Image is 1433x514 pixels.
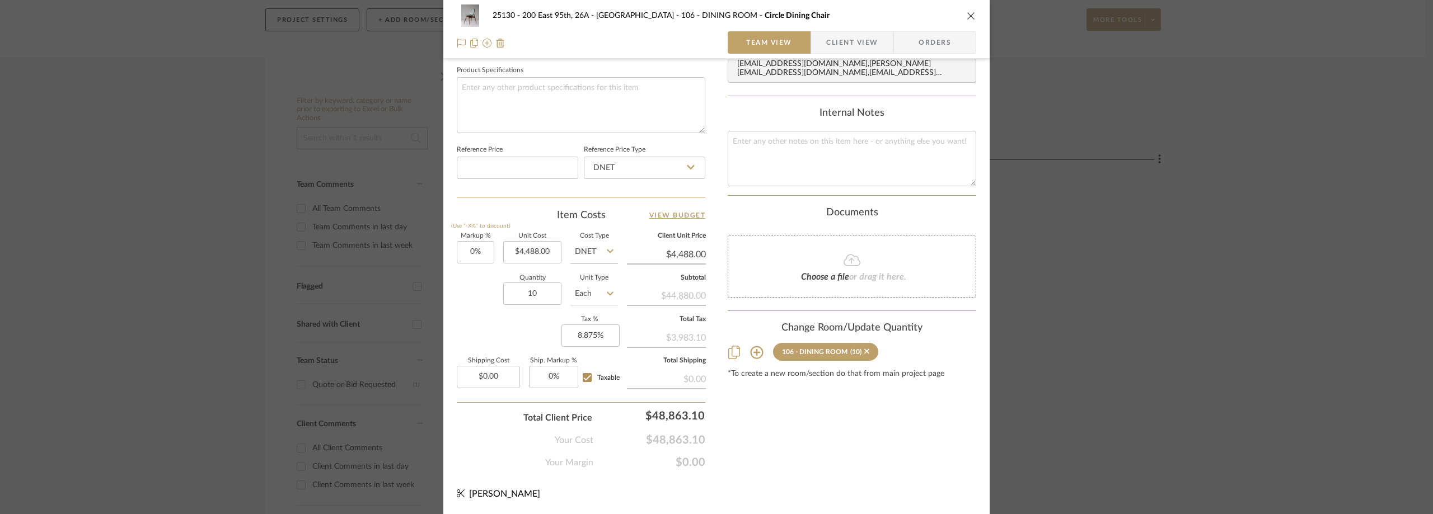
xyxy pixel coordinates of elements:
span: Your Margin [545,456,593,469]
span: or drag it here. [849,272,906,281]
label: Subtotal [627,275,706,281]
span: $48,863.10 [593,433,705,447]
div: Change Room/Update Quantity [728,322,976,334]
div: $48,863.10 [598,404,710,427]
label: Reference Price [457,147,503,153]
div: Internal Notes [728,107,976,120]
span: $0.00 [593,456,705,469]
div: (10) [850,348,861,356]
div: *To create a new room/section do that from main project page [728,370,976,379]
span: Orders [906,31,963,54]
label: Client Unit Price [627,233,706,239]
label: Total Tax [627,317,706,322]
span: 106 - DINING ROOM [681,12,765,20]
label: Unit Type [570,275,618,281]
span: 25130 - 200 East 95th, 26A - [GEOGRAPHIC_DATA] [493,12,681,20]
label: Ship. Markup % [529,358,578,364]
span: Your Cost [555,433,593,447]
div: $0.00 [627,368,706,388]
label: Shipping Cost [457,358,520,364]
span: Circle Dining Chair [765,12,830,20]
div: Item Costs [457,209,705,222]
div: [PERSON_NAME][EMAIL_ADDRESS][DOMAIN_NAME] , [PERSON_NAME][EMAIL_ADDRESS][DOMAIN_NAME] , [EMAIL_AD... [737,43,971,78]
div: $3,983.10 [627,327,706,347]
img: 397318e3-786b-45f7-bd99-e2dc3a3a4545_48x40.jpg [457,4,484,27]
span: Taxable [597,374,620,381]
label: Tax % [561,317,618,322]
span: Total Client Price [523,411,592,425]
span: Choose a file [801,272,849,281]
button: close [966,11,976,21]
div: Documents [728,207,976,219]
div: $44,880.00 [627,285,706,305]
label: Product Specifications [457,68,523,73]
label: Cost Type [570,233,618,239]
div: 106 - DINING ROOM [782,348,847,356]
span: Client View [826,31,878,54]
label: Markup % [457,233,494,239]
label: Reference Price Type [584,147,645,153]
a: View Budget [649,209,706,222]
label: Total Shipping [627,358,706,364]
span: Team View [746,31,792,54]
label: Unit Cost [503,233,561,239]
span: [PERSON_NAME] [469,489,540,498]
label: Quantity [503,275,561,281]
img: Remove from project [496,39,505,48]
